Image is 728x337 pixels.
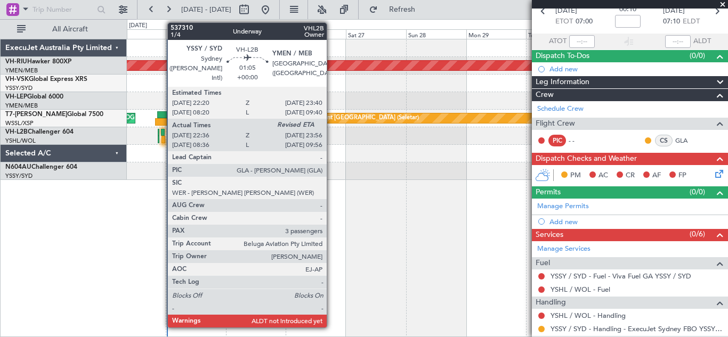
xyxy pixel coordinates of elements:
span: 00:10 [619,4,636,15]
span: Fuel [536,257,550,269]
span: ELDT [683,17,700,27]
a: YSHL / WOL - Handling [551,311,626,320]
span: CR [626,170,635,181]
span: AC [598,170,608,181]
span: Dispatch Checks and Weather [536,153,637,165]
a: VH-VSKGlobal Express XRS [5,76,87,83]
span: VH-L2B [5,129,28,135]
a: VH-LEPGlobal 6000 [5,94,63,100]
a: N604AUChallenger 604 [5,164,77,170]
span: AF [652,170,661,181]
div: PIC [548,135,566,146]
div: Mon 29 [466,29,527,39]
span: [DATE] - [DATE] [181,5,231,14]
span: Refresh [380,6,425,13]
span: PM [570,170,581,181]
input: Trip Number [33,2,94,18]
span: Permits [536,186,561,199]
div: Add new [549,217,723,226]
div: Sat 27 [346,29,406,39]
div: Wed 24 [166,29,226,39]
div: Tue 23 [106,29,166,39]
span: All Aircraft [28,26,112,33]
a: VH-L2BChallenger 604 [5,129,74,135]
span: ATOT [549,36,567,47]
span: 07:00 [576,17,593,27]
span: Leg Information [536,76,589,88]
span: VH-LEP [5,94,27,100]
a: YSSY/SYD [5,84,33,92]
a: Schedule Crew [537,104,584,114]
span: (0/0) [690,186,705,198]
div: - - [569,136,593,145]
span: (0/0) [690,50,705,61]
div: [DATE] [129,21,147,30]
span: FP [678,170,686,181]
button: Refresh [364,1,428,18]
span: Crew [536,89,554,101]
a: T7-[PERSON_NAME]Global 7500 [5,111,103,118]
a: Manage Services [537,244,591,254]
div: Thu 25 [226,29,286,39]
a: WSSL/XSP [5,119,34,127]
a: YSSY / SYD - Handling - ExecuJet Sydney FBO YSSY / SYD [551,324,723,333]
span: N604AU [5,164,31,170]
span: VH-RIU [5,59,27,65]
div: CS [655,135,673,146]
span: VH-VSK [5,76,29,83]
input: --:-- [569,35,595,48]
div: Sun 28 [406,29,466,39]
span: Flight Crew [536,118,575,130]
a: YMEN/MEB [5,102,38,110]
div: Tue 30 [526,29,586,39]
a: GLA [675,136,699,145]
span: Services [536,229,563,241]
div: Add new [549,64,723,73]
span: ETOT [555,17,573,27]
a: YSSY / SYD - Fuel - Viva Fuel GA YSSY / SYD [551,272,691,281]
a: YSHL / WOL - Fuel [551,285,610,294]
span: T7-[PERSON_NAME] [5,111,67,118]
span: ALDT [693,36,711,47]
a: YSHL/WOL [5,137,36,145]
span: [DATE] [663,6,685,17]
div: Planned Maint [GEOGRAPHIC_DATA] (Seletar) [294,110,419,126]
a: Manage Permits [537,201,589,212]
div: Fri 26 [286,29,346,39]
span: Dispatch To-Dos [536,50,589,62]
button: All Aircraft [12,21,116,38]
a: YMEN/MEB [5,67,38,75]
span: [DATE] [555,6,577,17]
span: (0/6) [690,228,705,240]
a: VH-RIUHawker 800XP [5,59,71,65]
span: Handling [536,297,566,309]
span: 07:10 [663,17,680,27]
a: YSSY/SYD [5,172,33,180]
